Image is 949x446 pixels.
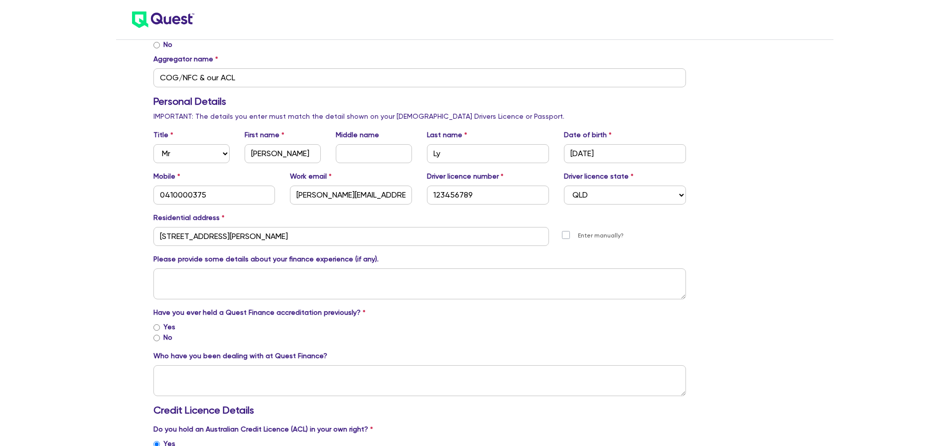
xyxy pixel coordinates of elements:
[153,95,686,107] h3: Personal Details
[153,351,327,361] label: Who have you been dealing with at Quest Finance?
[163,322,175,332] label: Yes
[153,307,366,318] label: Have you ever held a Quest Finance accreditation previously?
[153,213,225,223] label: Residential address
[245,130,284,140] label: First name
[153,111,686,122] p: IMPORTANT: The details you enter must match the detail shown on your [DEMOGRAPHIC_DATA] Drivers L...
[153,130,173,140] label: Title
[427,130,467,140] label: Last name
[132,11,194,28] img: quest-logo
[578,231,624,240] label: Enter manually?
[427,171,504,182] label: Driver licence number
[564,171,634,182] label: Driver licence state
[153,54,218,64] label: Aggregator name
[163,332,172,343] label: No
[153,424,373,435] label: Do you hold an Australian Credit Licence (ACL) in your own right?
[163,39,172,50] label: No
[153,254,379,264] label: Please provide some details about your finance experience (if any).
[336,130,379,140] label: Middle name
[290,171,332,182] label: Work email
[564,144,686,163] input: DD / MM / YYYY
[564,130,612,140] label: Date of birth
[153,171,180,182] label: Mobile
[153,404,686,416] h3: Credit Licence Details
